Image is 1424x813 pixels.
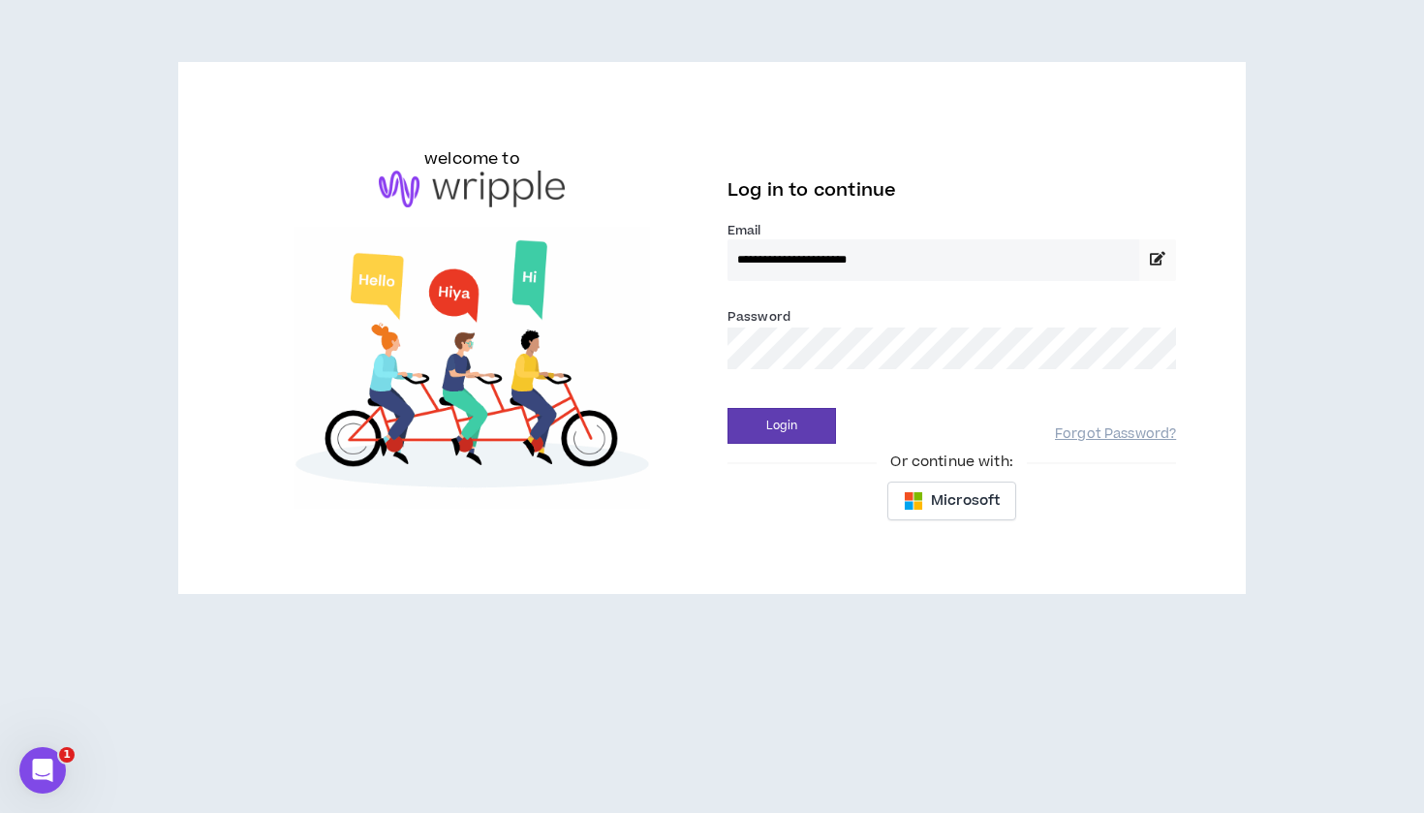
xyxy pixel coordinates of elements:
[931,490,1000,512] span: Microsoft
[59,747,75,763] span: 1
[727,222,1176,239] label: Email
[19,747,66,794] iframe: Intercom live chat
[727,408,836,444] button: Login
[424,147,520,171] h6: welcome to
[727,308,790,326] label: Password
[727,178,896,203] span: Log in to continue
[248,227,697,509] img: Welcome to Wripple
[379,171,565,207] img: logo-brand.png
[887,482,1016,520] button: Microsoft
[877,452,1026,473] span: Or continue with:
[1055,425,1176,444] a: Forgot Password?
